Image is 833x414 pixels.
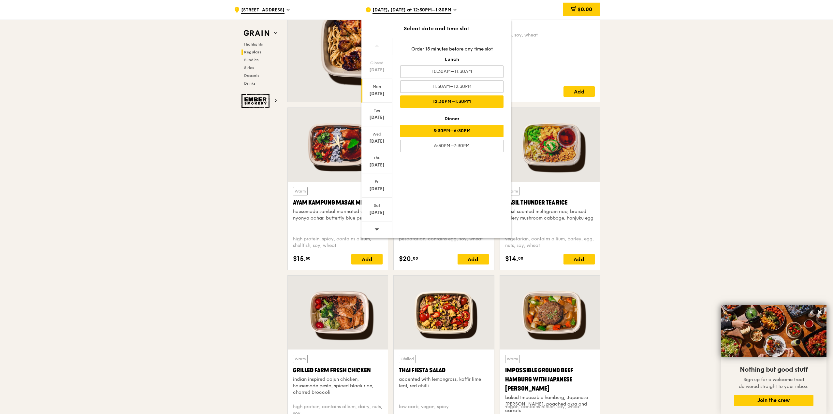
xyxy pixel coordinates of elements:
span: [STREET_ADDRESS] [241,7,285,14]
span: $15. [293,254,306,264]
div: Dinner [400,116,504,122]
div: Mon [362,84,391,89]
div: 5:30PM–6:30PM [400,125,504,137]
div: baked Impossible hamburg, Japanese [PERSON_NAME], poached okra and carrots [505,394,595,414]
div: Ayam Kampung Masak Merah [293,198,383,207]
img: Ember Smokery web logo [241,94,271,108]
div: Grilled Farm Fresh Chicken [293,366,383,375]
div: Warm [293,355,308,363]
span: [DATE], [DATE] at 12:30PM–1:30PM [373,7,451,14]
div: [DATE] [362,162,391,168]
span: Desserts [244,73,259,78]
img: DSC07876-Edit02-Large.jpeg [721,305,826,357]
div: Basil Thunder Tea Rice [505,198,595,207]
div: Thu [362,155,391,161]
div: Add [563,254,595,264]
span: Bundles [244,58,258,62]
span: $20. [399,254,413,264]
div: 12:30PM–1:30PM [400,95,504,108]
div: [DATE] [362,138,391,145]
div: Warm [505,355,520,363]
div: Warm [293,187,308,195]
div: housemade sambal marinated chicken, nyonya achar, butterfly blue pea rice [293,208,383,221]
span: 00 [413,256,418,261]
span: Drinks [244,81,255,86]
div: Closed [362,60,391,65]
div: Impossible Ground Beef Hamburg with Japanese [PERSON_NAME] [505,366,595,393]
div: indian inspired cajun chicken, housemade pesto, spiced black rice, charred broccoli [293,376,383,396]
div: Lunch [400,56,504,63]
div: Add [351,254,383,264]
div: [DATE] [362,186,391,192]
div: [DATE] [362,67,391,73]
span: Sign up for a welcome treat delivered straight to your inbox. [739,377,809,389]
div: Order 15 minutes before any time slot [400,46,504,52]
span: Sides [244,65,254,70]
div: basil scented multigrain rice, braised celery mushroom cabbage, hanjuku egg [505,208,595,221]
span: 00 [518,256,523,261]
img: Grain web logo [241,27,271,39]
div: Tue [362,108,391,113]
div: Add [458,254,489,264]
div: Wed [362,132,391,137]
div: 10:30AM–11:30AM [400,65,504,78]
div: high protein, spicy, contains allium, shellfish, soy, wheat [293,236,383,249]
div: vegetarian, contains allium, barley, egg, nuts, soy, wheat [505,236,595,249]
div: Fri [362,179,391,184]
div: [DATE] [362,209,391,216]
span: $14. [505,254,518,264]
div: Thai Fiesta Salad [399,366,489,375]
span: Highlights [244,42,263,47]
button: Close [814,307,825,317]
div: Warm [505,187,520,195]
div: Sat [362,203,391,208]
div: Select date and time slot [361,25,511,33]
div: house-blend mustard, maple soy baked potato, linguine, cherry tomato [449,14,595,27]
button: Join the crew [734,395,813,406]
span: Nothing but good stuff [740,366,808,374]
div: high protein, contains allium, soy, wheat [449,32,595,38]
div: 11:30AM–12:30PM [400,80,504,93]
div: Chilled [399,355,416,363]
div: pescatarian, contains egg, soy, wheat [399,236,489,249]
div: accented with lemongrass, kaffir lime leaf, red chilli [399,376,489,389]
div: [DATE] [362,91,391,97]
span: $0.00 [577,6,592,12]
span: Regulars [244,50,261,54]
span: 50 [306,256,311,261]
div: 6:30PM–7:30PM [400,140,504,152]
div: Add [563,86,595,97]
div: [DATE] [362,114,391,121]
